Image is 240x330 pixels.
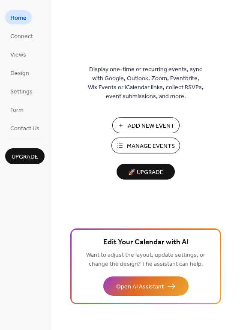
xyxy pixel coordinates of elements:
[103,276,189,296] button: Open AI Assistant
[116,282,164,291] span: Open AI Assistant
[5,148,45,164] button: Upgrade
[5,10,32,24] a: Home
[5,84,38,98] a: Settings
[10,87,33,96] span: Settings
[122,167,170,178] span: 🚀 Upgrade
[10,51,26,60] span: Views
[112,117,180,133] button: Add New Event
[12,153,38,162] span: Upgrade
[88,65,204,101] span: Display one-time or recurring events, sync with Google, Outlook, Zoom, Eventbrite, Wix Events or ...
[5,66,34,80] a: Design
[10,14,27,23] span: Home
[10,69,29,78] span: Design
[10,124,39,133] span: Contact Us
[128,122,174,131] span: Add New Event
[5,121,45,135] a: Contact Us
[86,249,205,270] span: Want to adjust the layout, update settings, or change the design? The assistant can help.
[10,106,24,115] span: Form
[5,47,31,61] a: Views
[5,29,38,43] a: Connect
[111,138,180,153] button: Manage Events
[5,102,29,117] a: Form
[103,237,189,249] span: Edit Your Calendar with AI
[127,142,175,151] span: Manage Events
[10,32,33,41] span: Connect
[117,164,175,180] button: 🚀 Upgrade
